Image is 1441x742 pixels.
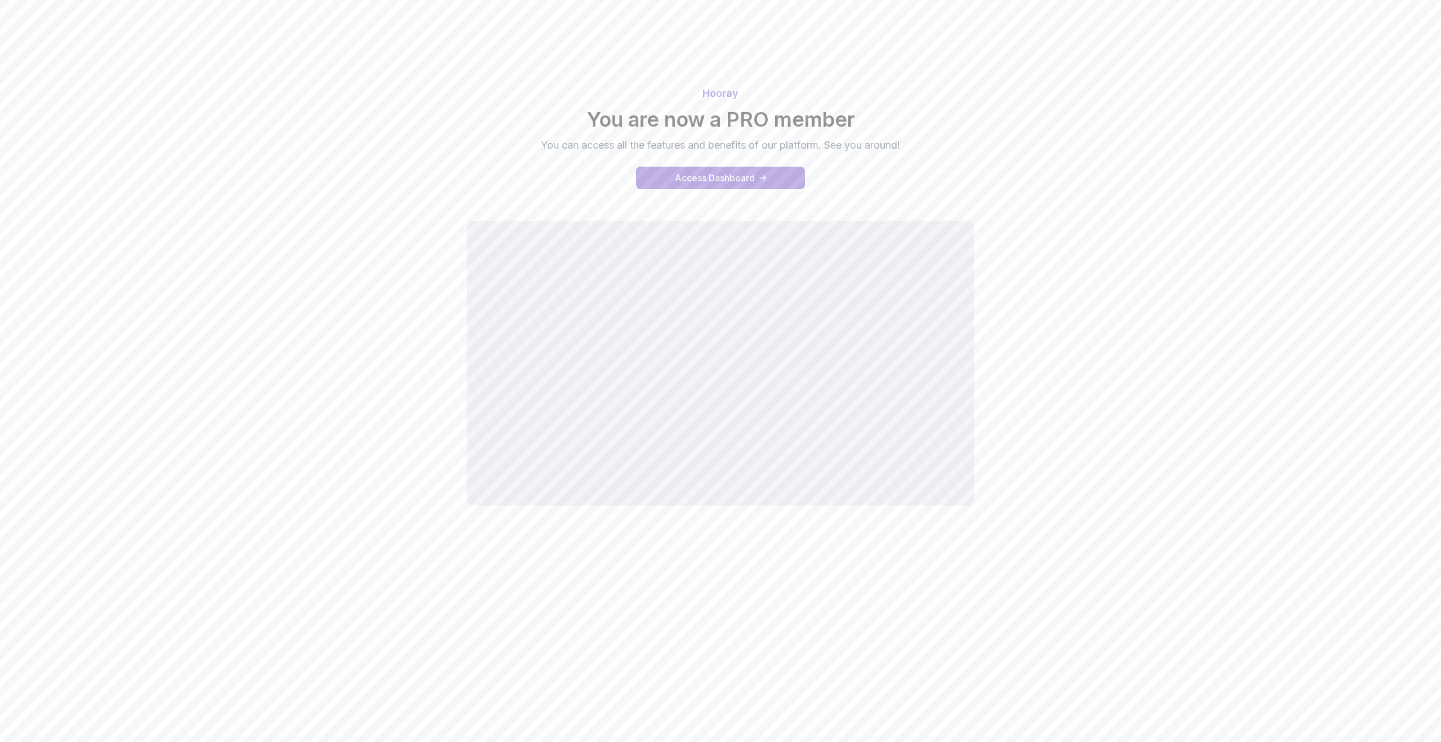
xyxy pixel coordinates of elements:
[636,167,805,189] a: access-dashboard
[675,171,755,185] div: Access Dashboard
[326,108,1115,131] h2: You are now a PRO member
[326,86,1115,101] p: Hooray
[467,221,974,506] iframe: welcome
[531,137,910,153] p: You can access all the features and benefits of our platform. See you around!
[636,167,805,189] button: Access Dashboard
